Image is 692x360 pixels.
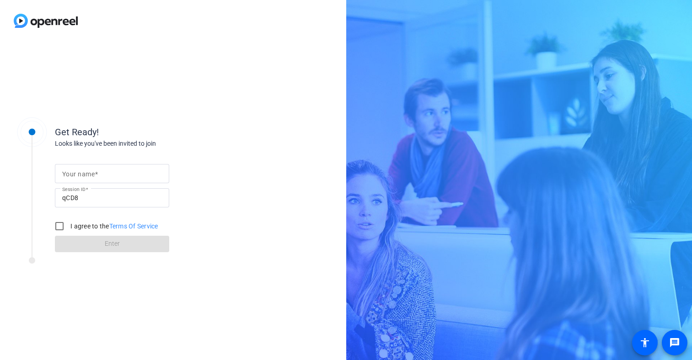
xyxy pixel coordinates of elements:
mat-label: Your name [62,170,95,178]
mat-label: Session ID [62,186,86,192]
mat-icon: message [669,337,680,348]
div: Get Ready! [55,125,238,139]
mat-icon: accessibility [639,337,650,348]
div: Looks like you've been invited to join [55,139,238,148]
label: I agree to the [69,222,158,231]
a: Terms Of Service [109,222,158,230]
